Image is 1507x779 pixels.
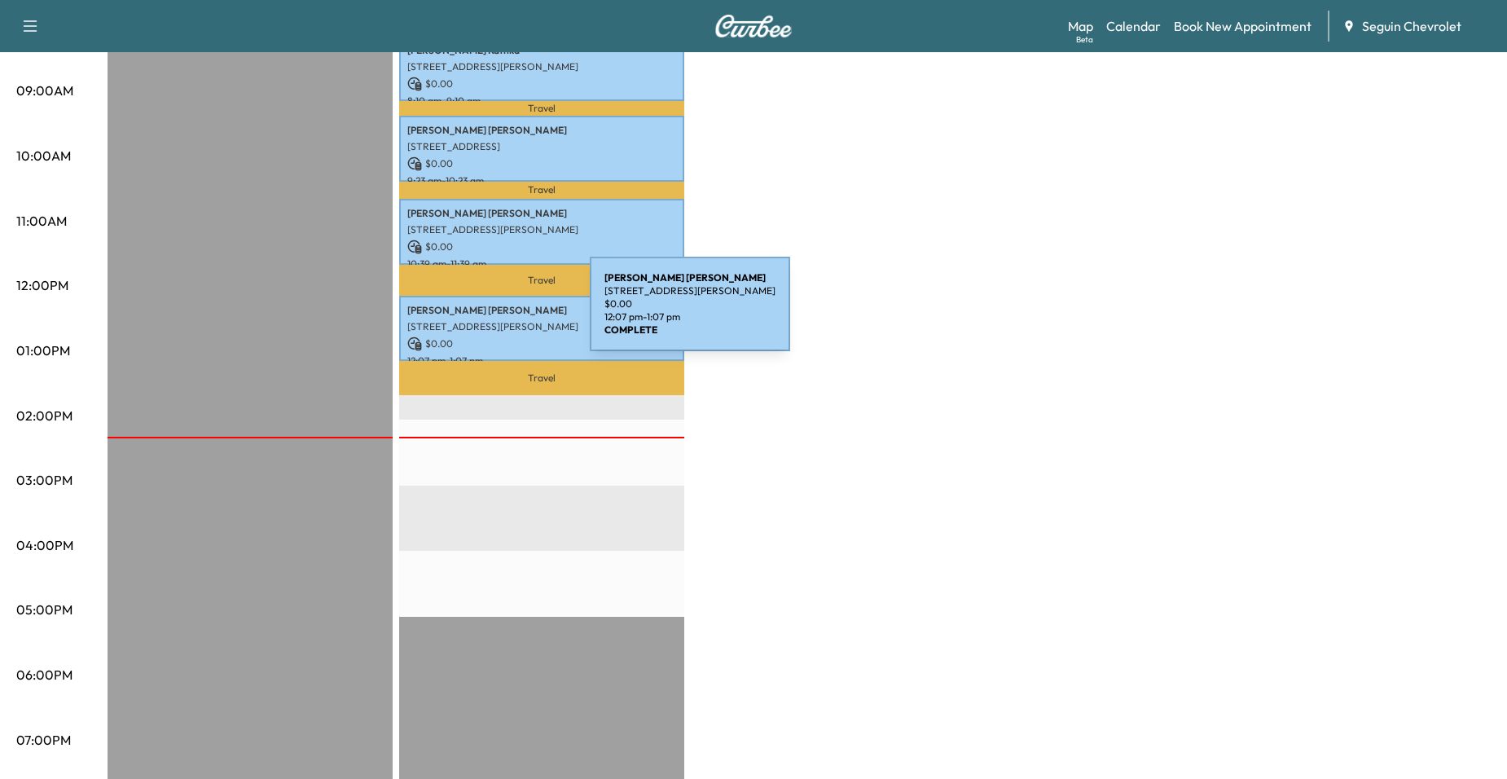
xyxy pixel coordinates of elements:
p: 12:07 pm - 1:07 pm [407,354,676,367]
a: MapBeta [1068,16,1093,36]
p: 9:23 am - 10:23 am [407,174,676,187]
p: $ 0.00 [407,240,676,254]
p: 10:39 am - 11:39 am [407,257,676,271]
p: 11:00AM [16,211,67,231]
p: 02:00PM [16,406,72,425]
p: 01:00PM [16,341,70,360]
a: Book New Appointment [1174,16,1311,36]
p: 04:00PM [16,535,73,555]
p: 10:00AM [16,146,71,165]
div: Beta [1076,33,1093,46]
p: [PERSON_NAME] [PERSON_NAME] [407,304,676,317]
p: 12:00PM [16,275,68,295]
p: $ 0.00 [407,156,676,171]
b: [PERSON_NAME] [PERSON_NAME] [604,271,766,284]
p: Travel [399,361,684,395]
b: COMPLETE [604,323,657,336]
p: Travel [399,182,684,200]
p: [PERSON_NAME] [PERSON_NAME] [407,207,676,220]
p: [STREET_ADDRESS][PERSON_NAME] [407,60,676,73]
span: Seguin Chevrolet [1362,16,1461,36]
p: [STREET_ADDRESS] [407,140,676,153]
p: 06:00PM [16,665,72,684]
p: [STREET_ADDRESS][PERSON_NAME] [407,320,676,333]
p: 8:10 am - 9:10 am [407,95,676,108]
p: [PERSON_NAME] [PERSON_NAME] [407,124,676,137]
p: $ 0.00 [407,337,676,351]
p: Travel [399,265,684,296]
p: 03:00PM [16,470,72,490]
p: [STREET_ADDRESS][PERSON_NAME] [407,223,676,236]
p: $ 0.00 [407,77,676,91]
p: [STREET_ADDRESS][PERSON_NAME] [604,284,775,297]
img: Curbee Logo [714,15,793,37]
p: Travel [399,101,684,115]
p: 07:00PM [16,730,71,750]
p: 05:00PM [16,600,72,619]
p: 12:07 pm - 1:07 pm [604,310,775,323]
a: Calendar [1106,16,1161,36]
p: 09:00AM [16,81,73,100]
p: $ 0.00 [604,297,775,310]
